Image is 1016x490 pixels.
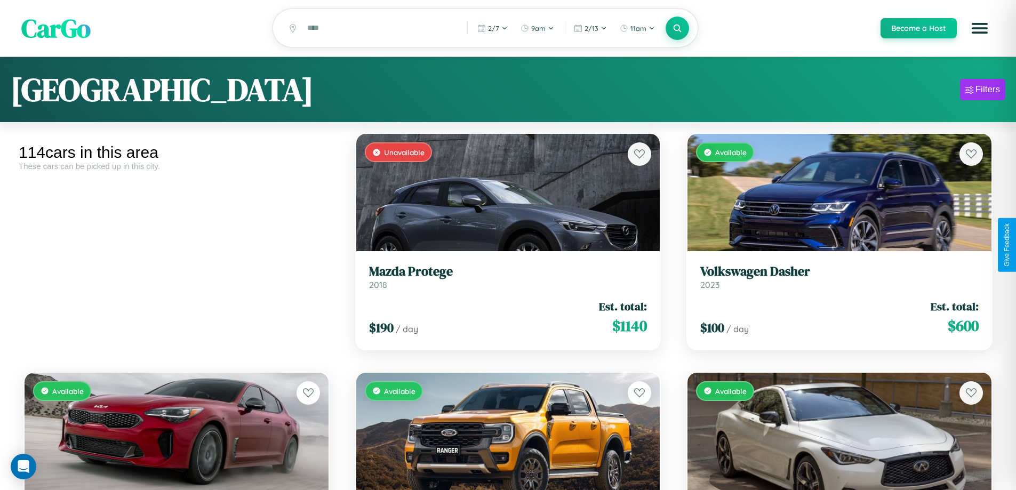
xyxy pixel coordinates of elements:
h3: Volkswagen Dasher [700,264,979,279]
button: 2/13 [569,20,612,37]
button: Open menu [965,13,995,43]
h3: Mazda Protege [369,264,647,279]
div: Give Feedback [1003,223,1011,267]
span: Est. total: [931,299,979,314]
div: 114 cars in this area [19,143,334,162]
span: Available [715,148,747,157]
button: 9am [515,20,559,37]
span: $ 600 [948,315,979,336]
span: $ 1140 [612,315,647,336]
button: 2/7 [472,20,513,37]
span: $ 190 [369,319,394,336]
h1: [GEOGRAPHIC_DATA] [11,68,314,111]
a: Volkswagen Dasher2023 [700,264,979,290]
button: Become a Host [881,18,957,38]
span: $ 100 [700,319,724,336]
span: Unavailable [384,148,425,157]
span: CarGo [21,11,91,46]
span: 9am [531,24,546,33]
span: 2 / 7 [488,24,499,33]
button: Filters [960,79,1005,100]
span: / day [396,324,418,334]
span: Est. total: [599,299,647,314]
span: Available [715,387,747,396]
span: Available [384,387,415,396]
span: Available [52,387,84,396]
button: 11am [614,20,660,37]
a: Mazda Protege2018 [369,264,647,290]
div: Filters [975,84,1000,95]
div: These cars can be picked up in this city. [19,162,334,171]
div: Open Intercom Messenger [11,454,36,479]
span: 2 / 13 [585,24,598,33]
span: / day [726,324,749,334]
span: 2023 [700,279,719,290]
span: 11am [630,24,646,33]
span: 2018 [369,279,387,290]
